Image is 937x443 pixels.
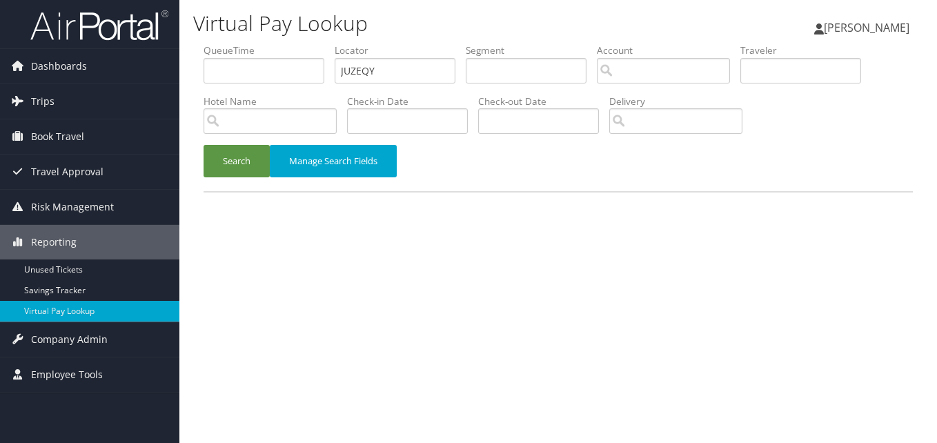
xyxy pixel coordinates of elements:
span: [PERSON_NAME] [824,20,909,35]
h1: Virtual Pay Lookup [193,9,680,38]
label: Check-out Date [478,95,609,108]
span: Dashboards [31,49,87,83]
button: Manage Search Fields [270,145,397,177]
label: Traveler [740,43,871,57]
label: QueueTime [204,43,335,57]
label: Check-in Date [347,95,478,108]
span: Risk Management [31,190,114,224]
label: Account [597,43,740,57]
label: Locator [335,43,466,57]
label: Hotel Name [204,95,347,108]
span: Company Admin [31,322,108,357]
span: Book Travel [31,119,84,154]
span: Trips [31,84,55,119]
label: Segment [466,43,597,57]
label: Delivery [609,95,753,108]
span: Employee Tools [31,357,103,392]
span: Reporting [31,225,77,259]
img: airportal-logo.png [30,9,168,41]
span: Travel Approval [31,155,103,189]
button: Search [204,145,270,177]
a: [PERSON_NAME] [814,7,923,48]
